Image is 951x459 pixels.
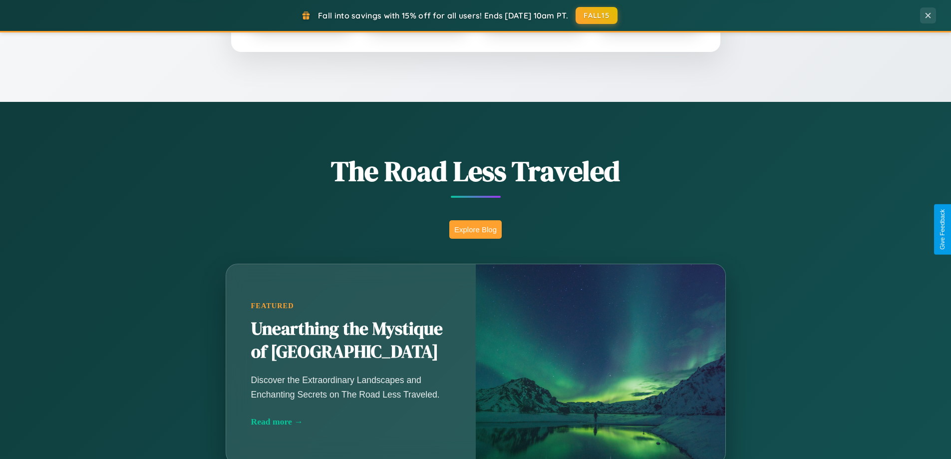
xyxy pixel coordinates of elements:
button: Explore Blog [449,220,502,239]
h2: Unearthing the Mystique of [GEOGRAPHIC_DATA] [251,318,451,364]
div: Give Feedback [939,209,946,250]
button: FALL15 [576,7,618,24]
span: Fall into savings with 15% off for all users! Ends [DATE] 10am PT. [318,10,568,20]
h1: The Road Less Traveled [176,152,775,190]
p: Discover the Extraordinary Landscapes and Enchanting Secrets on The Road Less Traveled. [251,373,451,401]
div: Featured [251,302,451,310]
div: Read more → [251,417,451,427]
